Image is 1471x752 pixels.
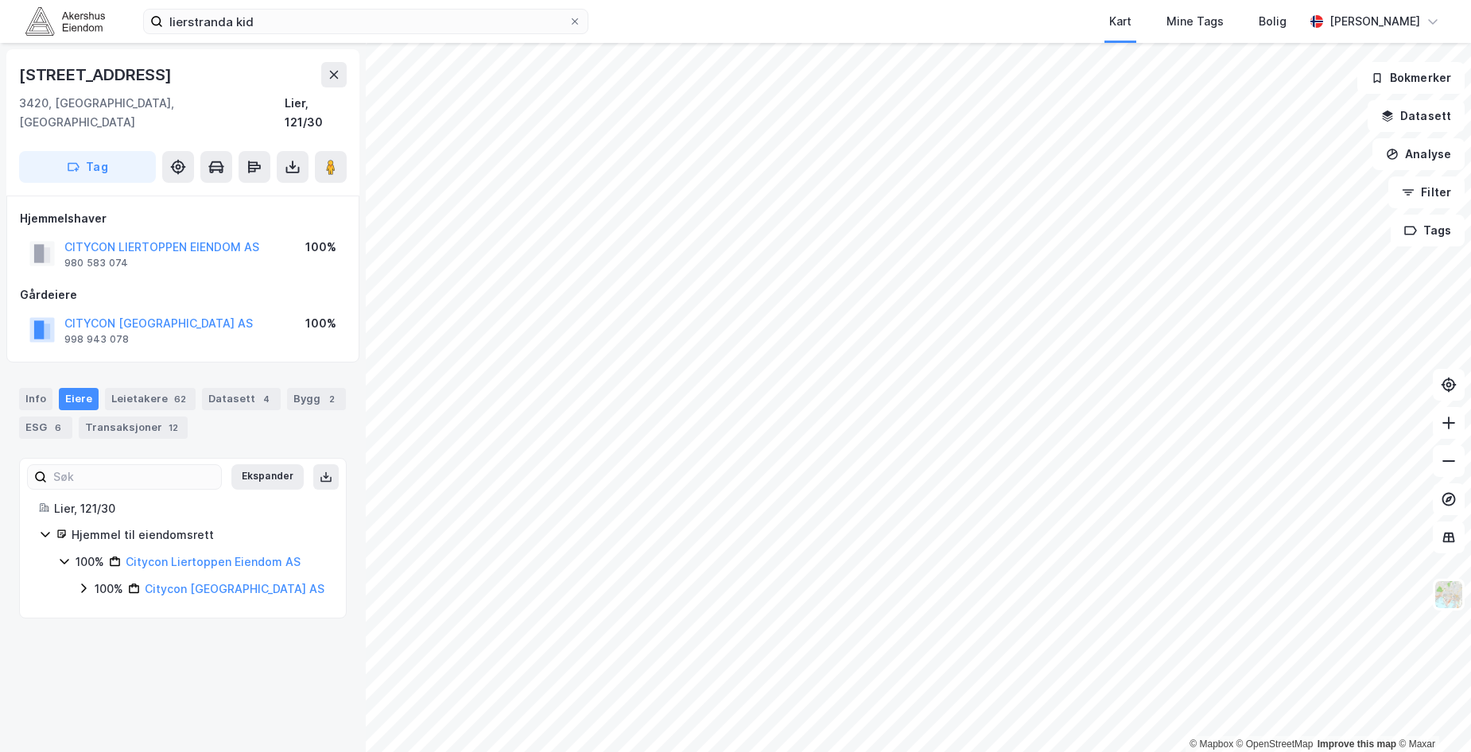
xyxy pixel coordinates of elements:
[19,151,156,183] button: Tag
[1372,138,1465,170] button: Analyse
[1434,580,1464,610] img: Z
[231,464,304,490] button: Ekspander
[1318,738,1396,750] a: Improve this map
[64,257,128,269] div: 980 583 074
[165,420,181,436] div: 12
[1357,62,1465,94] button: Bokmerker
[1190,738,1233,750] a: Mapbox
[19,388,52,410] div: Info
[105,388,196,410] div: Leietakere
[47,465,221,489] input: Søk
[19,94,285,132] div: 3420, [GEOGRAPHIC_DATA], [GEOGRAPHIC_DATA]
[285,94,347,132] div: Lier, 121/30
[64,333,129,346] div: 998 943 078
[1236,738,1314,750] a: OpenStreetMap
[1166,12,1224,31] div: Mine Tags
[202,388,281,410] div: Datasett
[50,420,66,436] div: 6
[1391,676,1471,752] div: Kontrollprogram for chat
[324,391,340,407] div: 2
[305,314,336,333] div: 100%
[287,388,346,410] div: Bygg
[1259,12,1287,31] div: Bolig
[171,391,189,407] div: 62
[59,388,99,410] div: Eiere
[72,525,327,545] div: Hjemmel til eiendomsrett
[1109,12,1131,31] div: Kart
[20,209,346,228] div: Hjemmelshaver
[145,582,324,595] a: Citycon [GEOGRAPHIC_DATA] AS
[1388,176,1465,208] button: Filter
[1391,676,1471,752] iframe: Chat Widget
[95,580,123,599] div: 100%
[54,499,327,518] div: Lier, 121/30
[20,285,346,304] div: Gårdeiere
[1391,215,1465,246] button: Tags
[1329,12,1420,31] div: [PERSON_NAME]
[79,417,188,439] div: Transaksjoner
[19,62,175,87] div: [STREET_ADDRESS]
[1368,100,1465,132] button: Datasett
[25,7,105,35] img: akershus-eiendom-logo.9091f326c980b4bce74ccdd9f866810c.svg
[305,238,336,257] div: 100%
[258,391,274,407] div: 4
[163,10,569,33] input: Søk på adresse, matrikkel, gårdeiere, leietakere eller personer
[76,552,104,572] div: 100%
[126,555,301,568] a: Citycon Liertoppen Eiendom AS
[19,417,72,439] div: ESG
